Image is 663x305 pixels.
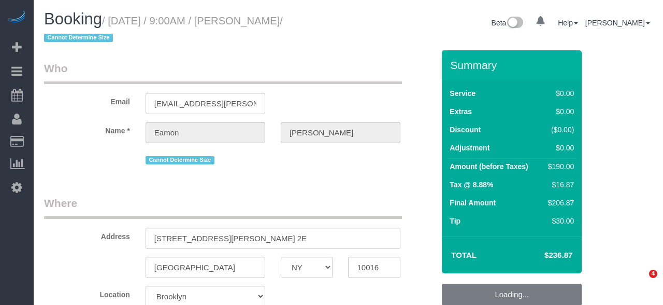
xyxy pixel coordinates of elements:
[513,251,572,260] h4: $236.87
[450,216,460,226] label: Tip
[544,216,574,226] div: $30.00
[544,143,574,153] div: $0.00
[628,270,653,295] iframe: Intercom live chat
[36,93,138,107] label: Email
[450,59,576,71] h3: Summary
[585,19,650,27] a: [PERSON_NAME]
[492,19,524,27] a: Beta
[544,88,574,99] div: $0.00
[544,198,574,208] div: $206.87
[558,19,578,27] a: Help
[281,122,400,143] input: Last Name
[146,156,214,164] span: Cannot Determine Size
[544,161,574,172] div: $190.00
[450,88,475,99] label: Service
[36,286,138,300] label: Location
[450,106,472,117] label: Extras
[450,143,489,153] label: Adjustment
[348,257,400,278] input: Zip Code
[6,10,27,25] img: Automaid Logo
[146,122,265,143] input: First Name
[450,179,493,190] label: Tax @ 8.88%
[36,122,138,136] label: Name *
[544,179,574,190] div: $16.87
[44,10,102,28] span: Booking
[44,61,402,84] legend: Who
[544,106,574,117] div: $0.00
[506,17,523,30] img: New interface
[649,270,657,278] span: 4
[146,257,265,278] input: City
[44,15,283,44] span: /
[450,198,496,208] label: Final Amount
[450,161,528,172] label: Amount (before Taxes)
[44,196,402,219] legend: Where
[44,34,113,42] span: Cannot Determine Size
[450,124,481,135] label: Discount
[146,93,265,114] input: Email
[544,124,574,135] div: ($0.00)
[44,15,283,44] small: / [DATE] / 9:00AM / [PERSON_NAME]
[451,251,477,259] strong: Total
[36,228,138,242] label: Address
